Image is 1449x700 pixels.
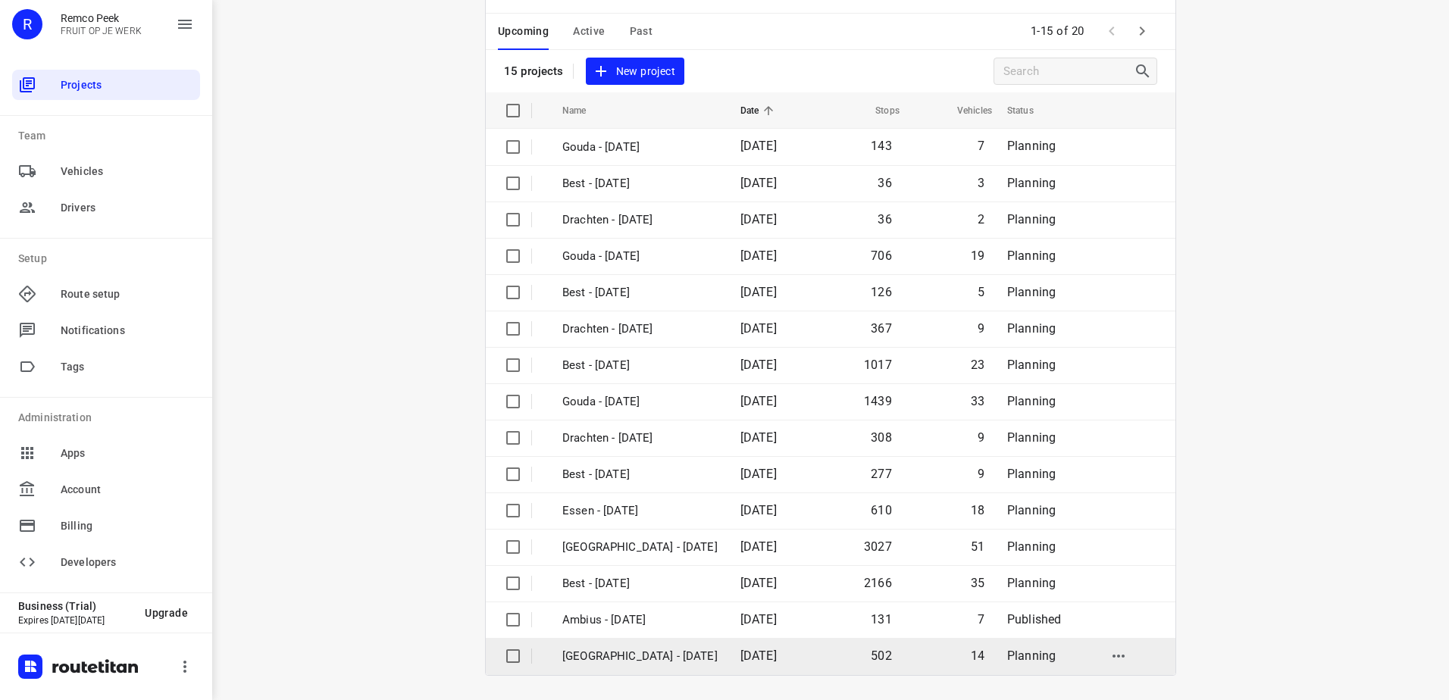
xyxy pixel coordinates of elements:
p: Remco Peek [61,12,142,24]
button: Upgrade [133,599,200,627]
span: 14 [971,648,984,663]
span: 23 [971,358,984,372]
button: New project [586,58,684,86]
span: Planning [1007,539,1056,554]
span: 51 [971,539,984,554]
div: R [12,9,42,39]
span: [DATE] [740,612,777,627]
span: New project [595,62,675,81]
span: 143 [871,139,892,153]
span: [DATE] [740,321,777,336]
span: Name [562,102,606,120]
span: Planning [1007,576,1056,590]
span: Apps [61,445,194,461]
span: 19 [971,248,984,263]
input: Search projects [1003,60,1134,83]
span: Projects [61,77,194,93]
p: Expires [DATE][DATE] [18,615,133,626]
span: [DATE] [740,248,777,263]
div: Vehicles [12,156,200,186]
span: 1-15 of 20 [1025,15,1091,48]
span: 5 [978,285,984,299]
span: Planning [1007,212,1056,227]
span: 2 [978,212,984,227]
span: 18 [971,503,984,517]
span: Planning [1007,503,1056,517]
p: [GEOGRAPHIC_DATA] - [DATE] [562,539,718,556]
span: 36 [878,176,891,190]
span: Active [573,22,605,41]
div: Notifications [12,315,200,345]
p: Gouda - [DATE] [562,139,718,156]
p: Best - [DATE] [562,175,718,192]
div: Apps [12,438,200,468]
div: Billing [12,511,200,541]
span: Account [61,482,194,498]
span: 9 [978,467,984,481]
p: Best - [DATE] [562,284,718,302]
span: 1439 [864,394,892,408]
div: Projects [12,70,200,100]
span: 308 [871,430,892,445]
span: 7 [978,612,984,627]
span: Planning [1007,285,1056,299]
div: Developers [12,547,200,577]
div: Search [1134,62,1156,80]
p: Drachten - [DATE] [562,211,718,229]
span: 3027 [864,539,892,554]
p: Best - [DATE] [562,466,718,483]
span: Status [1007,102,1053,120]
span: Planning [1007,430,1056,445]
span: [DATE] [740,539,777,554]
span: [DATE] [740,212,777,227]
span: Previous Page [1097,16,1127,46]
span: [DATE] [740,503,777,517]
span: Planning [1007,467,1056,481]
span: Planning [1007,648,1056,663]
span: Planning [1007,139,1056,153]
p: 15 projects [504,64,564,78]
span: Vehicles [937,102,992,120]
span: 610 [871,503,892,517]
span: Billing [61,518,194,534]
span: Tags [61,359,194,375]
span: [DATE] [740,285,777,299]
span: 35 [971,576,984,590]
span: 9 [978,430,984,445]
span: Next Page [1127,16,1157,46]
span: Date [740,102,779,120]
p: Best - [DATE] [562,575,718,592]
span: Planning [1007,176,1056,190]
span: Stops [856,102,900,120]
span: Vehicles [61,164,194,180]
span: [DATE] [740,358,777,372]
span: 7 [978,139,984,153]
p: [GEOGRAPHIC_DATA] - [DATE] [562,648,718,665]
span: Route setup [61,286,194,302]
span: 36 [878,212,891,227]
p: Gouda - [DATE] [562,248,718,265]
span: Notifications [61,323,194,339]
span: [DATE] [740,139,777,153]
span: 706 [871,248,892,263]
p: Team [18,128,200,144]
span: Planning [1007,248,1056,263]
span: 3 [978,176,984,190]
span: Planning [1007,321,1056,336]
span: Past [630,22,653,41]
span: [DATE] [740,430,777,445]
span: Published [1007,612,1062,627]
span: 131 [871,612,892,627]
p: Drachten - [DATE] [562,430,718,447]
span: Drivers [61,200,194,216]
span: [DATE] [740,176,777,190]
div: Tags [12,352,200,382]
p: FRUIT OP JE WERK [61,26,142,36]
div: Route setup [12,279,200,309]
p: Ambius - [DATE] [562,611,718,629]
p: Gouda - [DATE] [562,393,718,411]
div: Drivers [12,192,200,223]
span: 502 [871,648,892,663]
span: Upgrade [145,607,188,619]
span: 9 [978,321,984,336]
